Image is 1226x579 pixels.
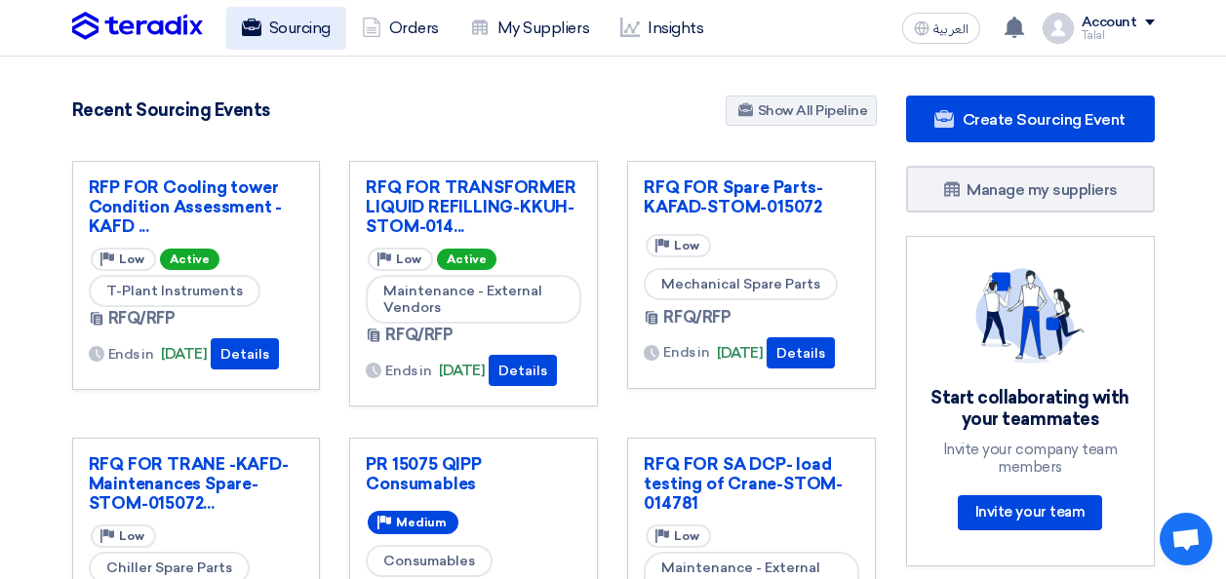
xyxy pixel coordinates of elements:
span: Low [674,239,699,252]
button: Details [211,338,279,369]
a: PR 15075 QIPP Consumables [366,454,581,493]
a: RFQ FOR TRANE -KAFD-Maintenances Spare-STOM-015072... [89,454,304,513]
a: RFQ FOR SA DCP- load testing of Crane-STOM-014781 [644,454,859,513]
span: T-Plant Instruments [89,275,260,307]
span: Ends in [108,344,154,365]
a: Sourcing [226,7,346,50]
span: [DATE] [717,342,763,365]
span: Low [396,252,421,266]
div: Invite your company team members [930,441,1130,476]
img: Teradix logo [72,12,203,41]
span: Consumables [366,545,493,577]
span: العربية [933,22,969,36]
a: RFQ FOR TRANSFORMER LIQUID REFILLING-KKUH-STOM-014... [366,177,581,236]
span: [DATE] [439,360,485,382]
a: RFP FOR Cooling tower Condition Assessment -KAFD ... [89,177,304,236]
div: Open chat [1160,513,1212,565]
span: Active [160,249,219,270]
a: Show All Pipeline [726,96,877,126]
a: Invite your team [958,495,1102,530]
div: Talal [1082,30,1155,41]
img: profile_test.png [1043,13,1074,44]
span: RFQ/RFP [663,306,731,329]
h4: Recent Sourcing Events [72,99,270,121]
span: Low [119,529,144,543]
div: Start collaborating with your teammates [930,387,1130,431]
a: My Suppliers [455,7,605,50]
button: Details [767,337,835,368]
button: Details [489,355,557,386]
span: RFQ/RFP [385,324,453,347]
a: Manage my suppliers [906,166,1155,212]
a: Orders [346,7,455,50]
span: Medium [396,516,447,529]
span: [DATE] [161,343,207,366]
span: Ends in [385,361,431,381]
span: Low [674,529,699,543]
a: Insights [605,7,719,50]
span: RFQ/RFP [108,307,176,330]
img: invite_your_team.svg [975,268,1085,364]
span: Active [437,249,496,270]
a: RFQ FOR Spare Parts-KAFAD-STOM-015072 [644,177,859,216]
span: Ends in [663,342,709,363]
span: Mechanical Spare Parts [644,268,838,300]
span: Create Sourcing Event [963,110,1126,129]
span: Maintenance - External Vendors [366,275,581,324]
button: العربية [902,13,980,44]
span: Low [119,252,144,266]
div: Account [1082,15,1137,31]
